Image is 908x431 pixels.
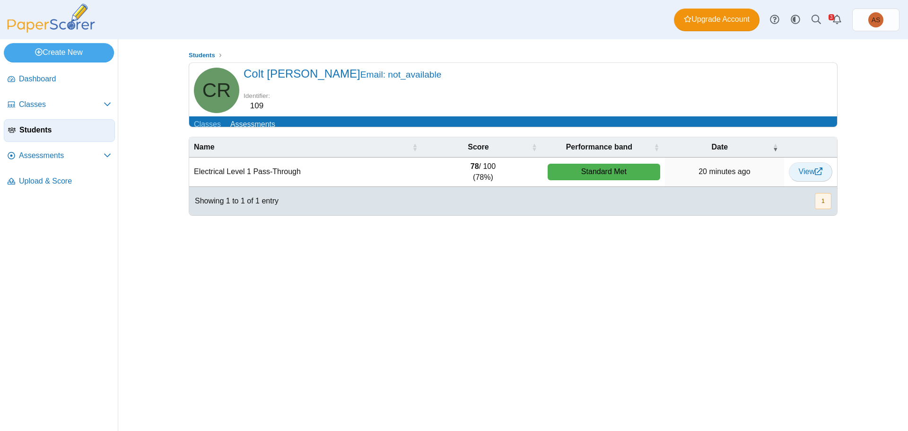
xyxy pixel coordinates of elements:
a: View [789,162,832,181]
span: Upgrade Account [684,14,750,25]
span: Classes [19,99,104,110]
a: Andrea Sheaffer [852,9,899,31]
div: Showing 1 to 1 of 1 entry [189,187,279,215]
span: View [799,167,822,176]
span: Andrea Sheaffer [872,17,881,23]
img: PaperScorer [4,4,98,33]
nav: pagination [814,193,831,209]
a: PaperScorer [4,26,98,34]
td: Electrical Level 1 Pass-Through [189,158,423,187]
dd: 109 [244,100,270,112]
button: 1 [815,193,831,209]
span: Date : Activate to invert sorting [773,137,778,157]
span: Name [194,143,215,151]
span: Students [189,52,215,59]
a: Classes [189,116,226,134]
time: Aug 22, 2025 at 4:15 PM [698,167,750,176]
a: Assessments [226,116,280,134]
span: Andrea Sheaffer [868,12,883,27]
span: Dashboard [19,74,111,84]
a: Assessments [4,145,115,167]
span: Score [468,143,489,151]
a: Create New [4,43,114,62]
a: Alerts [827,9,847,30]
span: Name : Activate to sort [412,137,418,157]
span: Performance band : Activate to sort [654,137,659,157]
small: Email: not_available [360,70,442,79]
a: Students [4,119,115,142]
a: Upload & Score [4,170,115,193]
td: / 100 (78%) [423,158,542,187]
a: Upgrade Account [674,9,760,31]
span: Colt [PERSON_NAME] [244,67,441,80]
span: Performance band [566,143,632,151]
b: 78 [471,162,479,170]
a: Students [186,50,218,62]
dt: Identifier: [244,91,270,100]
div: Standard Met [548,164,660,180]
span: Date [712,143,728,151]
span: Score : Activate to sort [532,137,537,157]
a: Classes [4,94,115,116]
a: Dashboard [4,68,115,91]
span: Students [19,125,111,135]
span: Colt Rogness [202,80,231,100]
span: Assessments [19,150,104,161]
span: Upload & Score [19,176,111,186]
